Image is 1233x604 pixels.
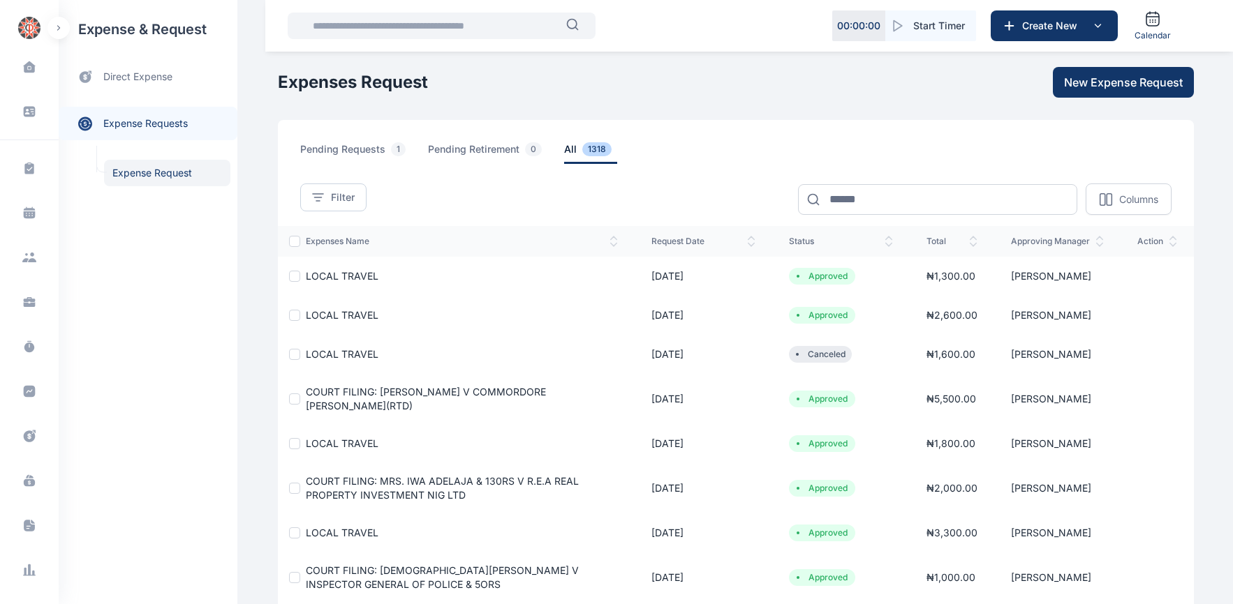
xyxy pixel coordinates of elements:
[795,572,850,583] li: Approved
[1053,67,1194,98] button: New Expense Request
[564,142,634,164] a: all1318
[926,236,977,247] span: total
[1119,192,1158,206] p: Columns
[926,437,975,449] span: ₦ 1,800.00
[300,183,367,211] button: Filter
[635,374,772,424] td: [DATE]
[1137,236,1177,247] span: action
[59,59,237,96] a: direct expense
[428,142,564,164] a: pending retirement0
[994,513,1121,552] td: [PERSON_NAME]
[795,483,850,494] li: Approved
[104,160,230,186] a: Expense Request
[635,335,772,374] td: [DATE]
[635,257,772,296] td: [DATE]
[994,335,1121,374] td: [PERSON_NAME]
[300,142,411,164] span: pending requests
[306,437,378,449] a: LOCAL TRAVEL
[1017,19,1089,33] span: Create New
[103,70,172,84] span: direct expense
[391,142,406,156] span: 1
[795,438,850,449] li: Approved
[635,424,772,463] td: [DATE]
[306,527,378,538] a: LOCAL TRAVEL
[795,271,850,282] li: Approved
[428,142,547,164] span: pending retirement
[306,386,546,412] a: COURT FILING: [PERSON_NAME] V COMMORDORE [PERSON_NAME](RTD)
[1086,183,1172,215] button: Columns
[795,310,850,321] li: Approved
[306,309,378,321] a: LOCAL TRAVEL
[635,513,772,552] td: [DATE]
[1064,74,1183,91] span: New Expense Request
[651,236,755,247] span: request date
[1011,236,1104,247] span: approving manager
[926,482,977,494] span: ₦ 2,000.00
[1135,30,1171,41] span: Calendar
[994,463,1121,513] td: [PERSON_NAME]
[994,424,1121,463] td: [PERSON_NAME]
[331,190,355,204] span: Filter
[59,96,237,140] div: expense requests
[994,257,1121,296] td: [PERSON_NAME]
[926,527,977,538] span: ₦ 3,300.00
[582,142,612,156] span: 1318
[994,552,1121,603] td: [PERSON_NAME]
[926,571,975,583] span: ₦ 1,000.00
[885,10,976,41] button: Start Timer
[306,270,378,282] a: LOCAL TRAVEL
[300,142,428,164] a: pending requests1
[59,107,237,140] a: expense requests
[635,296,772,335] td: [DATE]
[306,475,579,501] a: COURT FILING: MRS. IWA ADELAJA & 130RS V R.E.A REAL PROPERTY INVESTMENT NIG LTD
[635,463,772,513] td: [DATE]
[306,564,579,590] a: COURT FILING: [DEMOGRAPHIC_DATA][PERSON_NAME] V INSPECTOR GENERAL OF POLICE & 5ORS
[991,10,1118,41] button: Create New
[795,527,850,538] li: Approved
[994,296,1121,335] td: [PERSON_NAME]
[306,236,618,247] span: expenses Name
[525,142,542,156] span: 0
[564,142,617,164] span: all
[926,270,975,282] span: ₦ 1,300.00
[926,393,976,405] span: ₦ 5,500.00
[994,374,1121,424] td: [PERSON_NAME]
[635,552,772,603] td: [DATE]
[795,393,850,405] li: Approved
[789,236,893,247] span: status
[1129,5,1176,47] a: Calendar
[306,348,378,360] a: LOCAL TRAVEL
[837,19,880,33] p: 00 : 00 : 00
[926,309,977,321] span: ₦ 2,600.00
[913,19,965,33] span: Start Timer
[795,349,846,360] li: Canceled
[926,348,975,360] span: ₦ 1,600.00
[278,71,428,93] h1: Expenses Request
